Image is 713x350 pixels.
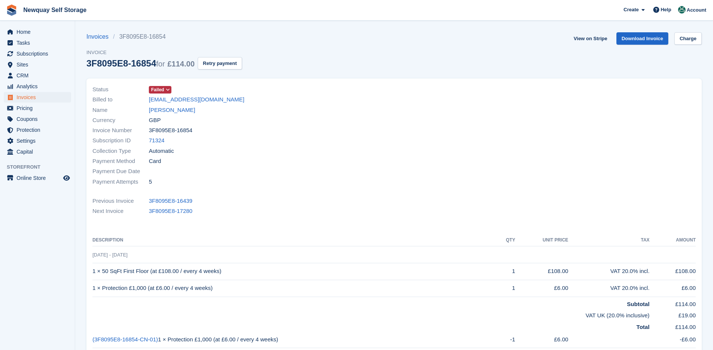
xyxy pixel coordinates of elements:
[17,125,62,135] span: Protection
[92,331,496,348] td: 1 × Protection £1,000 (at £6.00 / every 4 weeks)
[17,81,62,92] span: Analytics
[92,126,149,135] span: Invoice Number
[92,85,149,94] span: Status
[4,70,71,81] a: menu
[4,136,71,146] a: menu
[149,178,152,186] span: 5
[678,6,686,14] img: JON
[17,27,62,37] span: Home
[636,324,649,330] strong: Total
[92,116,149,125] span: Currency
[168,60,195,68] span: £114.00
[17,38,62,48] span: Tasks
[198,57,242,69] button: Retry payment
[4,125,71,135] a: menu
[17,103,62,113] span: Pricing
[4,146,71,157] a: menu
[149,197,192,205] a: 3F8095E8-16439
[4,173,71,183] a: menu
[6,5,17,16] img: stora-icon-8386f47178a22dfd0bd8f6a31ec36ba5ce8667c1dd55bd0f319d3a0aa187defe.svg
[17,136,62,146] span: Settings
[17,92,62,103] span: Invoices
[649,297,696,308] td: £114.00
[649,263,696,280] td: £108.00
[149,106,195,115] a: [PERSON_NAME]
[17,146,62,157] span: Capital
[151,86,164,93] span: Failed
[649,308,696,320] td: £19.00
[17,59,62,70] span: Sites
[4,48,71,59] a: menu
[496,280,515,297] td: 1
[92,252,127,258] span: [DATE] - [DATE]
[627,301,649,307] strong: Subtotal
[86,32,242,41] nav: breadcrumbs
[17,48,62,59] span: Subscriptions
[92,95,149,104] span: Billed to
[149,85,171,94] a: Failed
[92,197,149,205] span: Previous Invoice
[92,167,149,176] span: Payment Due Date
[649,320,696,332] td: £114.00
[568,284,649,293] div: VAT 20.0% incl.
[496,331,515,348] td: -1
[149,207,192,216] a: 3F8095E8-17280
[149,126,192,135] span: 3F8095E8-16854
[92,106,149,115] span: Name
[92,136,149,145] span: Subscription ID
[649,234,696,246] th: Amount
[7,163,75,171] span: Storefront
[86,58,195,68] div: 3F8095E8-16854
[674,32,702,45] a: Charge
[624,6,639,14] span: Create
[4,59,71,70] a: menu
[616,32,669,45] a: Download Invoice
[86,49,242,56] span: Invoice
[149,95,244,104] a: [EMAIL_ADDRESS][DOMAIN_NAME]
[92,178,149,186] span: Payment Attempts
[149,157,161,166] span: Card
[496,234,515,246] th: QTY
[17,173,62,183] span: Online Store
[92,207,149,216] span: Next Invoice
[149,136,165,145] a: 71324
[568,267,649,276] div: VAT 20.0% incl.
[92,263,496,280] td: 1 × 50 SqFt First Floor (at £108.00 / every 4 weeks)
[515,234,568,246] th: Unit Price
[496,263,515,280] td: 1
[4,114,71,124] a: menu
[92,308,649,320] td: VAT UK (20.0% inclusive)
[649,280,696,297] td: £6.00
[20,4,89,16] a: Newquay Self Storage
[17,70,62,81] span: CRM
[149,116,161,125] span: GBP
[515,331,568,348] td: £6.00
[661,6,671,14] span: Help
[4,27,71,37] a: menu
[571,32,610,45] a: View on Stripe
[86,32,113,41] a: Invoices
[17,114,62,124] span: Coupons
[515,280,568,297] td: £6.00
[568,234,649,246] th: Tax
[687,6,706,14] span: Account
[156,60,165,68] span: for
[4,103,71,113] a: menu
[92,280,496,297] td: 1 × Protection £1,000 (at £6.00 / every 4 weeks)
[92,157,149,166] span: Payment Method
[62,173,71,183] a: Preview store
[149,147,174,155] span: Automatic
[92,147,149,155] span: Collection Type
[4,38,71,48] a: menu
[515,263,568,280] td: £108.00
[4,92,71,103] a: menu
[92,234,496,246] th: Description
[649,331,696,348] td: -£6.00
[92,336,158,342] a: (3F8095E8-16854-CN-01)
[4,81,71,92] a: menu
